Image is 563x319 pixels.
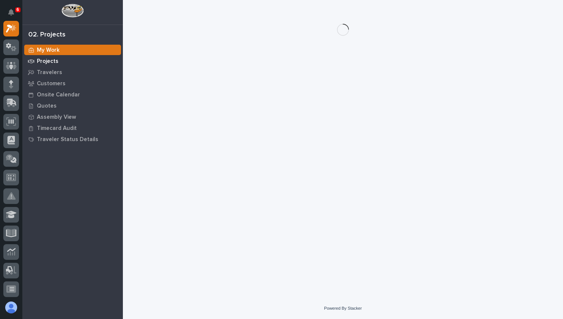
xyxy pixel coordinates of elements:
p: 6 [16,7,19,12]
a: My Work [22,44,123,55]
a: Customers [22,78,123,89]
button: users-avatar [3,300,19,315]
a: Assembly View [22,111,123,122]
p: Timecard Audit [37,125,77,132]
p: Onsite Calendar [37,92,80,98]
a: Travelers [22,67,123,78]
p: Travelers [37,69,62,76]
a: Quotes [22,100,123,111]
a: Powered By Stacker [324,306,362,310]
a: Onsite Calendar [22,89,123,100]
img: Workspace Logo [61,4,83,17]
div: 02. Projects [28,31,66,39]
p: Customers [37,80,66,87]
button: Notifications [3,4,19,20]
p: Assembly View [37,114,76,121]
p: Quotes [37,103,57,109]
a: Projects [22,55,123,67]
p: Traveler Status Details [37,136,98,143]
a: Traveler Status Details [22,134,123,145]
div: Notifications6 [9,9,19,21]
p: My Work [37,47,60,54]
p: Projects [37,58,58,65]
a: Timecard Audit [22,122,123,134]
